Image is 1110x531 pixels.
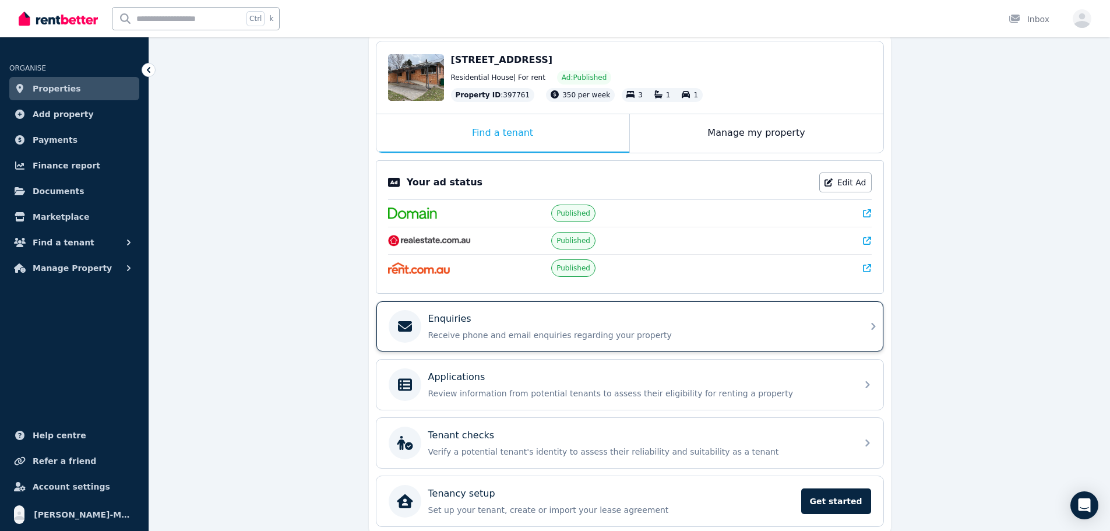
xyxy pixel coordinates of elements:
[376,418,883,468] a: Tenant checksVerify a potential tenant's identity to assess their reliability and suitability as ...
[33,82,81,96] span: Properties
[388,208,437,219] img: Domain.com.au
[562,91,610,99] span: 350 per week
[451,73,545,82] span: Residential House | For rent
[33,235,94,249] span: Find a tenant
[428,370,485,384] p: Applications
[693,91,698,99] span: 1
[376,360,883,410] a: ApplicationsReview information from potential tenants to assess their eligibility for renting a p...
[428,446,850,458] p: Verify a potential tenant's identity to assess their reliability and suitability as a tenant
[33,159,100,173] span: Finance report
[819,173,872,192] a: Edit Ad
[33,133,77,147] span: Payments
[428,428,495,442] p: Tenant checks
[562,73,607,82] span: Ad: Published
[376,114,629,153] div: Find a tenant
[9,64,46,72] span: ORGANISE
[376,301,883,351] a: EnquiriesReceive phone and email enquiries regarding your property
[556,263,590,273] span: Published
[9,424,139,447] a: Help centre
[33,480,110,494] span: Account settings
[1070,491,1098,519] div: Open Intercom Messenger
[9,77,139,100] a: Properties
[428,504,794,516] p: Set up your tenant, create or import your lease agreement
[33,210,89,224] span: Marketplace
[9,231,139,254] button: Find a tenant
[33,454,96,468] span: Refer a friend
[9,180,139,203] a: Documents
[638,91,643,99] span: 3
[407,175,482,189] p: Your ad status
[33,261,112,275] span: Manage Property
[1009,13,1049,25] div: Inbox
[269,14,273,23] span: k
[9,103,139,126] a: Add property
[666,91,671,99] span: 1
[801,488,871,514] span: Get started
[9,449,139,473] a: Refer a friend
[9,256,139,280] button: Manage Property
[9,205,139,228] a: Marketplace
[33,428,86,442] span: Help centre
[451,88,535,102] div: : 397761
[428,388,850,399] p: Review information from potential tenants to assess their eligibility for renting a property
[428,329,850,341] p: Receive phone and email enquiries regarding your property
[33,184,84,198] span: Documents
[19,10,98,27] img: RentBetter
[456,90,501,100] span: Property ID
[9,154,139,177] a: Finance report
[33,107,94,121] span: Add property
[556,236,590,245] span: Published
[9,475,139,498] a: Account settings
[9,128,139,152] a: Payments
[428,487,495,501] p: Tenancy setup
[388,235,471,247] img: RealEstate.com.au
[388,262,450,274] img: Rent.com.au
[451,54,553,65] span: [STREET_ADDRESS]
[556,209,590,218] span: Published
[428,312,471,326] p: Enquiries
[630,114,883,153] div: Manage my property
[376,476,883,526] a: Tenancy setupSet up your tenant, create or import your lease agreementGet started
[246,11,265,26] span: Ctrl
[34,508,135,522] span: [PERSON_NAME]-May [PERSON_NAME]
